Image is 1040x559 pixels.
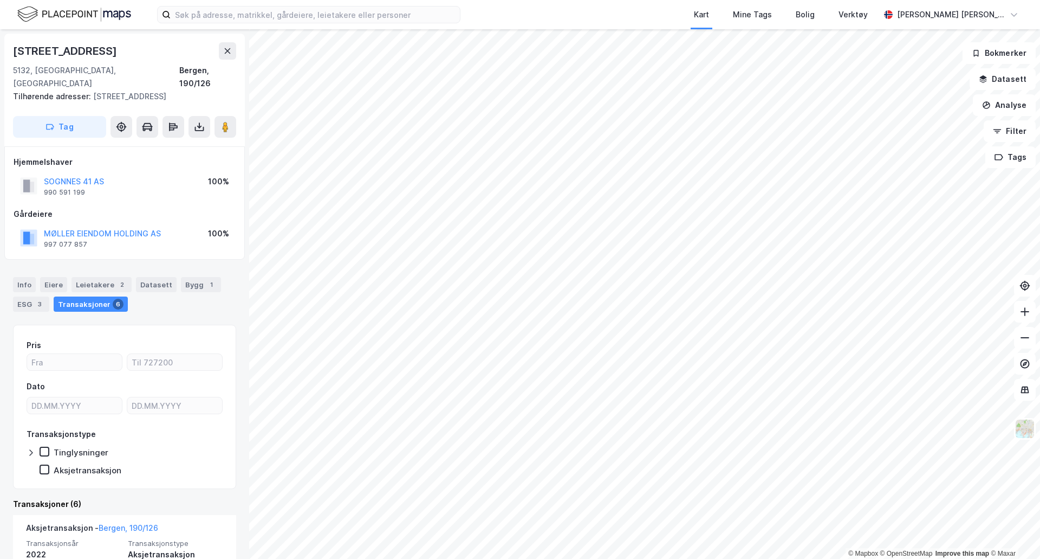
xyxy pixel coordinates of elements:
[796,8,815,21] div: Bolig
[179,64,236,90] div: Bergen, 190/126
[27,428,96,441] div: Transaksjonstype
[17,5,131,24] img: logo.f888ab2527a4732fd821a326f86c7f29.svg
[880,550,933,557] a: OpenStreetMap
[13,42,119,60] div: [STREET_ADDRESS]
[848,550,878,557] a: Mapbox
[986,507,1040,559] iframe: Chat Widget
[970,68,1036,90] button: Datasett
[14,156,236,169] div: Hjemmelshaver
[44,240,87,249] div: 997 077 857
[54,465,121,476] div: Aksjetransaksjon
[127,354,222,370] input: Til 727200
[985,146,1036,168] button: Tags
[13,277,36,292] div: Info
[136,277,177,292] div: Datasett
[986,507,1040,559] div: Kontrollprogram for chat
[99,523,158,532] a: Bergen, 190/126
[206,279,217,290] div: 1
[27,339,41,352] div: Pris
[27,380,45,393] div: Dato
[973,94,1036,116] button: Analyse
[34,299,45,310] div: 3
[27,397,122,414] input: DD.MM.YYYY
[984,120,1036,142] button: Filter
[116,279,127,290] div: 2
[127,397,222,414] input: DD.MM.YYYY
[54,297,128,312] div: Transaksjoner
[13,90,227,103] div: [STREET_ADDRESS]
[13,297,49,312] div: ESG
[935,550,989,557] a: Improve this map
[1015,419,1035,439] img: Z
[897,8,1005,21] div: [PERSON_NAME] [PERSON_NAME]
[838,8,868,21] div: Verktøy
[54,447,108,458] div: Tinglysninger
[13,498,236,511] div: Transaksjoner (6)
[27,354,122,370] input: Fra
[208,227,229,240] div: 100%
[44,188,85,197] div: 990 591 199
[963,42,1036,64] button: Bokmerker
[13,92,93,101] span: Tilhørende adresser:
[733,8,772,21] div: Mine Tags
[694,8,709,21] div: Kart
[181,277,221,292] div: Bygg
[113,299,123,310] div: 6
[40,277,67,292] div: Eiere
[13,116,106,138] button: Tag
[14,208,236,221] div: Gårdeiere
[71,277,132,292] div: Leietakere
[26,539,121,548] span: Transaksjonsår
[13,64,179,90] div: 5132, [GEOGRAPHIC_DATA], [GEOGRAPHIC_DATA]
[208,175,229,188] div: 100%
[26,522,158,539] div: Aksjetransaksjon -
[128,539,223,548] span: Transaksjonstype
[171,7,460,23] input: Søk på adresse, matrikkel, gårdeiere, leietakere eller personer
